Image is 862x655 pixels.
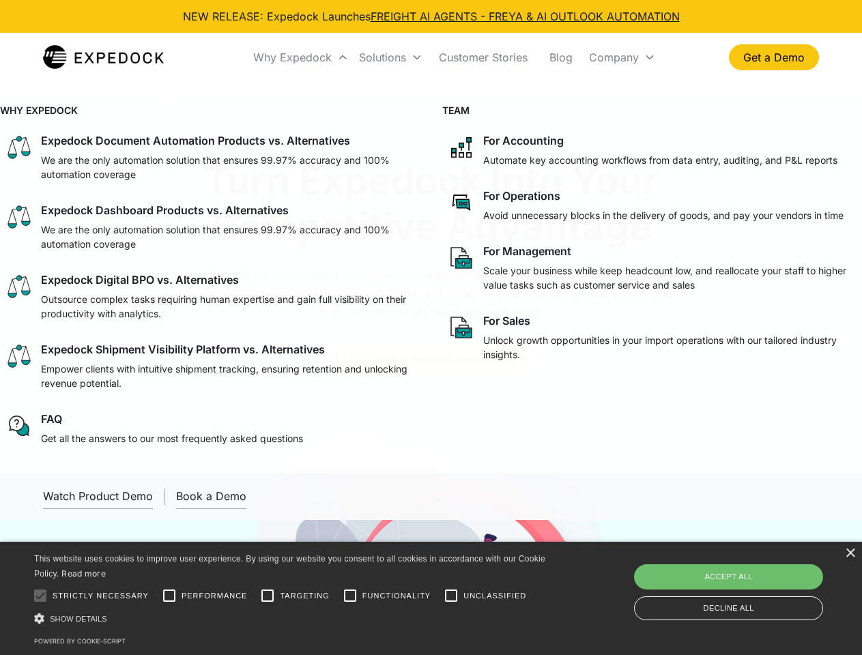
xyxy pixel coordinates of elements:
div: Expedock Digital BPO vs. Alternatives [41,273,239,287]
div: Why Expedock [253,50,332,64]
a: Read more [61,568,106,579]
div: Why Expedock [248,34,354,81]
span: Performance [182,590,248,602]
span: Unclassified [463,590,526,602]
img: regular chat bubble icon [5,412,33,439]
div: Solutions [359,50,406,64]
iframe: Chat Widget [635,508,862,655]
p: We are the only automation solution that ensures 99.97% accuracy and 100% automation coverage [41,153,415,181]
span: Show details [50,615,107,623]
div: For Accounting [483,134,564,147]
div: For Management [483,244,571,258]
img: paper and bag icon [448,314,475,341]
div: Book a Demo [176,489,246,503]
a: open lightbox [43,484,153,509]
span: Functionality [362,590,431,602]
img: network like icon [448,134,475,161]
div: Solutions [354,34,428,81]
a: Powered by cookie-script [34,637,126,645]
img: scale icon [5,273,33,300]
a: Customer Stories [428,34,538,81]
img: rectangular chat bubble icon [448,189,475,216]
img: scale icon [5,134,33,161]
div: Expedock Document Automation Products vs. Alternatives [41,134,350,147]
p: Get all the answers to our most frequently asked questions [41,431,303,446]
div: Expedock Dashboard Products vs. Alternatives [41,203,289,217]
div: Watch Product Demo [43,489,153,503]
a: Blog [538,34,584,81]
p: Avoid unnecessary blocks in the delivery of goods, and pay your vendors in time [483,208,844,222]
a: home [43,44,164,71]
a: FREIGHT AI AGENTS - FREYA & AI OUTLOOK AUTOMATION [371,10,680,23]
span: This website uses cookies to improve user experience. By using our website you consent to all coo... [34,554,545,579]
div: For Sales [483,314,530,327]
div: Show details [34,611,550,626]
p: Empower clients with intuitive shipment tracking, ensuring retention and unlocking revenue potent... [41,362,415,390]
div: Company [589,50,639,64]
span: Strictly necessary [53,590,149,602]
div: NEW RELEASE: Expedock Launches [183,8,680,25]
a: Book a Demo [176,484,246,509]
p: Unlock growth opportunities in your import operations with our tailored industry insights. [483,333,857,362]
div: For Operations [483,189,560,203]
p: Outsource complex tasks requiring human expertise and gain full visibility on their productivity ... [41,292,415,321]
a: Get a Demo [729,44,819,70]
p: We are the only automation solution that ensures 99.97% accuracy and 100% automation coverage [41,222,415,251]
img: scale icon [5,343,33,370]
p: Automate key accounting workflows from data entry, auditing, and P&L reports [483,153,837,167]
img: scale icon [5,203,33,231]
p: Scale your business while keep headcount low, and reallocate your staff to higher value tasks suc... [483,263,857,292]
img: paper and bag icon [448,244,475,272]
div: Company [584,34,661,81]
img: Expedock Logo [43,44,164,71]
span: Targeting [280,590,329,602]
div: FAQ [41,412,62,426]
div: Expedock Shipment Visibility Platform vs. Alternatives [41,343,325,356]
